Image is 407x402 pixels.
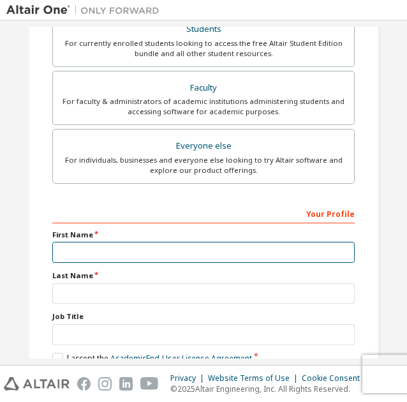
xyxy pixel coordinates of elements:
label: Job Title [52,311,355,322]
div: For individuals, businesses and everyone else looking to try Altair software and explore our prod... [61,155,346,175]
div: Privacy [170,373,208,383]
div: Website Terms of Use [208,373,302,383]
div: Everyone else [61,137,346,155]
img: facebook.svg [77,377,91,391]
img: Altair One [6,4,166,17]
label: First Name [52,230,355,240]
div: Students [61,20,346,38]
div: Faculty [61,79,346,97]
div: For faculty & administrators of academic institutions administering students and accessing softwa... [61,96,346,117]
img: youtube.svg [140,377,159,391]
label: I accept the [52,353,252,364]
img: linkedin.svg [119,377,133,391]
a: Academic End-User License Agreement [110,353,252,364]
div: Cookie Consent [302,373,367,383]
p: © 2025 Altair Engineering, Inc. All Rights Reserved. [170,383,367,394]
div: Your Profile [52,203,355,223]
div: For currently enrolled students looking to access the free Altair Student Edition bundle and all ... [61,38,346,59]
img: instagram.svg [98,377,112,391]
img: altair_logo.svg [4,377,70,391]
label: Last Name [52,271,355,281]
